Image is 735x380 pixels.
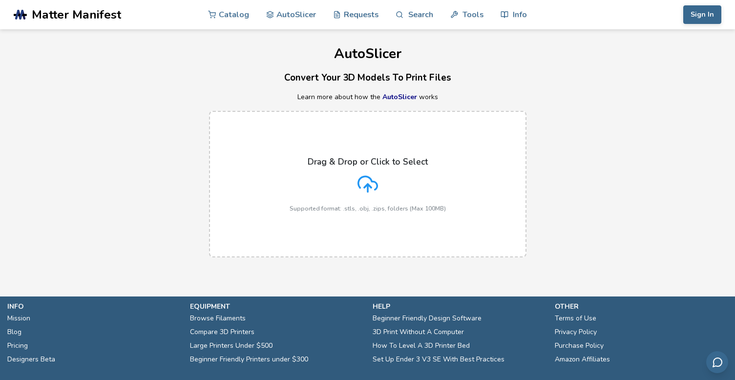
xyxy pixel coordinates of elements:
[7,353,55,366] a: Designers Beta
[373,325,464,339] a: 3D Print Without A Computer
[706,351,728,373] button: Send feedback via email
[190,301,363,312] p: equipment
[373,312,482,325] a: Beginner Friendly Design Software
[373,301,546,312] p: help
[555,325,597,339] a: Privacy Policy
[683,5,721,24] button: Sign In
[555,301,728,312] p: other
[555,312,596,325] a: Terms of Use
[7,312,30,325] a: Mission
[190,325,254,339] a: Compare 3D Printers
[190,353,308,366] a: Beginner Friendly Printers under $300
[7,301,180,312] p: info
[290,205,446,212] p: Supported format: .stls, .obj, .zips, folders (Max 100MB)
[7,339,28,353] a: Pricing
[555,353,610,366] a: Amazon Affiliates
[555,339,604,353] a: Purchase Policy
[308,157,428,167] p: Drag & Drop or Click to Select
[373,353,504,366] a: Set Up Ender 3 V3 SE With Best Practices
[382,92,417,102] a: AutoSlicer
[7,325,21,339] a: Blog
[190,312,246,325] a: Browse Filaments
[373,339,470,353] a: How To Level A 3D Printer Bed
[190,339,273,353] a: Large Printers Under $500
[32,8,121,21] span: Matter Manifest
